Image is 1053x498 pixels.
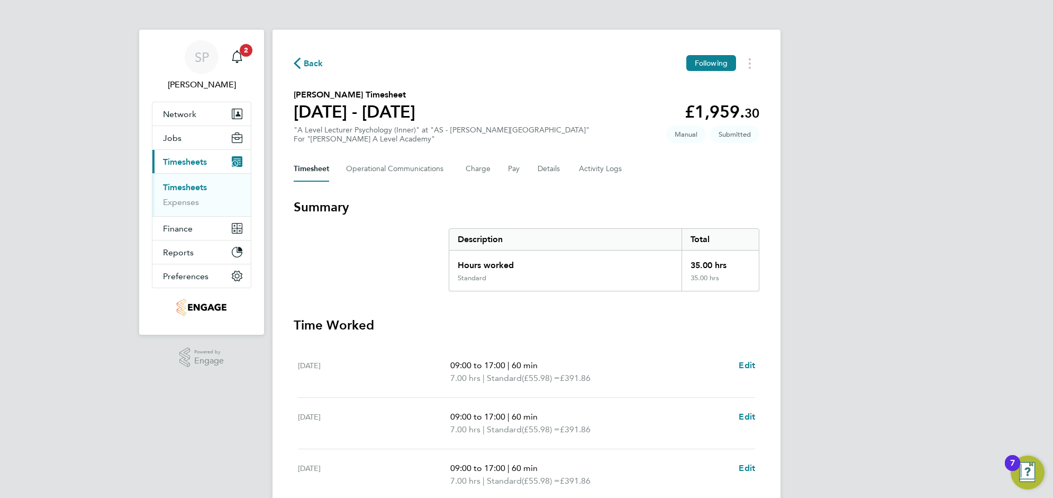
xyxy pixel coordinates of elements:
span: £391.86 [560,424,591,434]
span: (£55.98) = [522,373,560,383]
span: Following [695,58,728,68]
span: Edit [739,463,755,473]
nav: Main navigation [139,30,264,335]
button: Timesheets [152,150,251,173]
button: Preferences [152,264,251,288]
span: 60 min [512,360,538,370]
span: 2 [240,44,252,57]
div: "A Level Lecturer Psychology (Inner)" at "AS - [PERSON_NAME][GEOGRAPHIC_DATA]" [294,126,589,144]
div: 35.00 hrs [682,274,759,291]
span: | [507,412,510,422]
span: Timesheets [163,157,207,167]
span: 60 min [512,412,538,422]
button: Timesheets Menu [740,55,759,72]
h1: [DATE] - [DATE] [294,101,415,122]
button: Network [152,102,251,126]
span: Edit [739,412,755,422]
span: Finance [163,224,193,234]
button: Operational Communications [346,156,449,182]
span: 09:00 to 17:00 [450,463,505,473]
a: Go to home page [152,299,251,316]
div: Total [682,229,759,250]
span: Sophie Perry [152,78,251,91]
span: Powered by [194,348,224,357]
span: 7.00 hrs [450,476,480,486]
a: Powered byEngage [179,348,224,368]
button: Details [538,156,562,182]
span: Jobs [163,133,181,143]
div: 7 [1010,463,1015,477]
span: | [483,476,485,486]
div: Summary [449,228,759,291]
span: This timesheet is Submitted. [710,126,759,143]
span: Reports [163,247,194,257]
button: Following [686,55,736,71]
a: SP[PERSON_NAME] [152,40,251,91]
span: 7.00 hrs [450,373,480,383]
span: Standard [487,372,522,385]
button: Jobs [152,126,251,149]
span: 30 [745,105,759,121]
h3: Summary [294,199,759,216]
button: Activity Logs [579,156,623,182]
a: Edit [739,359,755,372]
a: 2 [226,40,248,74]
div: Standard [458,274,486,282]
div: Hours worked [449,251,682,274]
button: Reports [152,241,251,264]
h2: [PERSON_NAME] Timesheet [294,88,415,101]
span: SP [195,50,209,64]
div: [DATE] [298,359,450,385]
span: 7.00 hrs [450,424,480,434]
div: [DATE] [298,411,450,436]
img: jjfox-logo-retina.png [177,299,226,316]
a: Edit [739,462,755,475]
span: Standard [487,423,522,436]
div: For "[PERSON_NAME] A Level Academy" [294,135,589,144]
span: Edit [739,360,755,370]
span: Standard [487,475,522,487]
button: Pay [508,156,521,182]
span: | [483,373,485,383]
span: 09:00 to 17:00 [450,412,505,422]
span: (£55.98) = [522,424,560,434]
span: | [483,424,485,434]
button: Charge [466,156,491,182]
span: This timesheet was manually created. [666,126,706,143]
span: (£55.98) = [522,476,560,486]
span: Back [304,57,323,70]
span: | [507,360,510,370]
div: Description [449,229,682,250]
span: 60 min [512,463,538,473]
app-decimal: £1,959. [685,102,759,122]
button: Finance [152,217,251,240]
span: £391.86 [560,476,591,486]
h3: Time Worked [294,317,759,334]
div: [DATE] [298,462,450,487]
span: £391.86 [560,373,591,383]
button: Timesheet [294,156,329,182]
div: Timesheets [152,173,251,216]
button: Back [294,57,323,70]
span: Engage [194,357,224,366]
a: Expenses [163,197,199,207]
span: 09:00 to 17:00 [450,360,505,370]
a: Timesheets [163,182,207,192]
div: 35.00 hrs [682,251,759,274]
span: | [507,463,510,473]
button: Open Resource Center, 7 new notifications [1011,456,1045,490]
span: Preferences [163,271,208,281]
a: Edit [739,411,755,423]
span: Network [163,109,196,119]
